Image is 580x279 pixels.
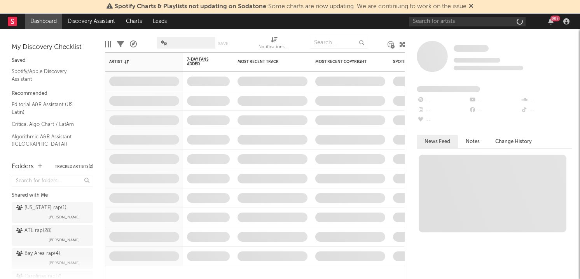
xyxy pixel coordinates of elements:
[468,95,520,105] div: --
[62,14,121,29] a: Discovery Assistant
[487,135,540,148] button: Change History
[117,33,124,56] div: Filters
[409,17,526,26] input: Search for artists
[12,43,93,52] div: My Discovery Checklist
[12,100,86,116] a: Editorial A&R Assistant (US Latin)
[468,105,520,115] div: --
[310,37,368,49] input: Search...
[49,258,80,268] span: [PERSON_NAME]
[238,59,296,64] div: Most Recent Track
[550,16,560,21] div: 99 +
[259,33,290,56] div: Notifications (Artist)
[12,120,86,129] a: Critical Algo Chart / LatAm
[12,225,93,246] a: ATL rap(28)[PERSON_NAME]
[521,105,572,115] div: --
[16,226,52,235] div: ATL rap ( 28 )
[147,14,172,29] a: Leads
[469,3,473,10] span: Dismiss
[25,14,62,29] a: Dashboard
[259,43,290,52] div: Notifications (Artist)
[49,213,80,222] span: [PERSON_NAME]
[12,176,93,187] input: Search for folders...
[115,3,466,10] span: : Some charts are now updating. We are continuing to work on the issue
[130,33,137,56] div: A&R Pipeline
[115,3,266,10] span: Spotify Charts & Playlists not updating on Sodatone
[417,95,468,105] div: --
[454,66,523,70] span: 0 fans last week
[315,59,374,64] div: Most Recent Copyright
[121,14,147,29] a: Charts
[12,191,93,200] div: Shared with Me
[109,59,168,64] div: Artist
[105,33,111,56] div: Edit Columns
[49,235,80,245] span: [PERSON_NAME]
[16,203,66,213] div: [US_STATE] rap ( 1 )
[417,135,458,148] button: News Feed
[12,67,86,83] a: Spotify/Apple Discovery Assistant
[12,202,93,223] a: [US_STATE] rap(1)[PERSON_NAME]
[548,18,554,24] button: 99+
[417,86,480,92] span: Fans Added by Platform
[12,133,86,148] a: Algorithmic A&R Assistant ([GEOGRAPHIC_DATA])
[187,57,218,66] span: 7-Day Fans Added
[454,58,500,63] span: Tracking Since: [DATE]
[521,95,572,105] div: --
[417,105,468,115] div: --
[458,135,487,148] button: Notes
[393,59,451,64] div: Spotify Monthly Listeners
[12,56,93,65] div: Saved
[417,115,468,126] div: --
[12,162,34,171] div: Folders
[12,89,93,98] div: Recommended
[218,42,228,46] button: Save
[55,165,93,169] button: Tracked Artists(2)
[454,45,489,52] a: Some Artist
[12,248,93,269] a: Bay Area rap(4)[PERSON_NAME]
[16,249,60,258] div: Bay Area rap ( 4 )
